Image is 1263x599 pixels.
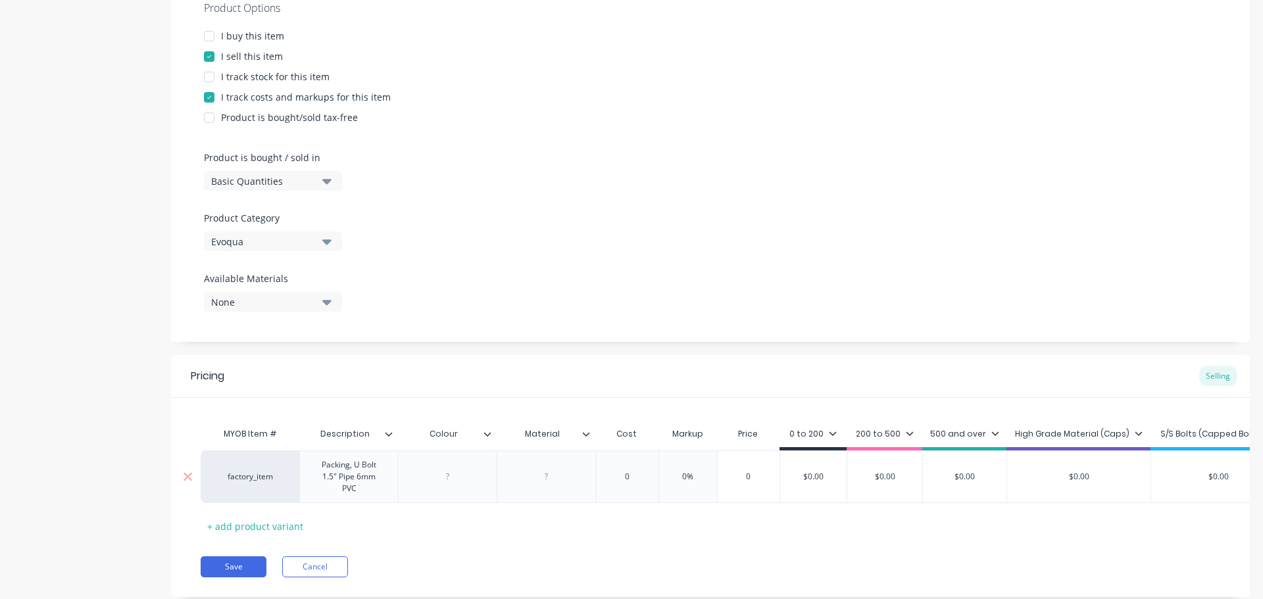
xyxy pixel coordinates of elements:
div: I buy this item [221,29,284,43]
div: Colour [398,421,497,447]
div: Packing, U Bolt 1.5" Pipe 6mm PVC [305,456,393,497]
div: 500 and over [930,428,999,440]
div: I sell this item [221,49,283,63]
div: $0.00 [847,460,922,493]
label: Product is bought / sold in [204,151,335,164]
div: Pricing [191,368,224,384]
div: + add product variant [201,516,310,537]
div: 0% [655,460,721,493]
div: factory_item [214,471,286,483]
div: 0 [594,460,660,493]
div: $0.00 [923,460,1006,493]
div: I track costs and markups for this item [221,90,391,104]
button: Evoqua [204,231,342,251]
div: MYOB Item # [201,421,299,447]
button: Basic Quantities [204,171,342,191]
div: Colour [398,418,489,450]
div: 0 [716,460,781,493]
div: $0.00 [780,460,847,493]
label: Available Materials [204,272,342,285]
div: Product is bought/sold tax-free [221,110,358,124]
div: Description [299,421,398,447]
label: Product Category [204,211,335,225]
div: None [211,295,316,309]
button: None [204,292,342,312]
div: 0 to 200 [789,428,837,440]
button: Cancel [282,556,348,577]
div: Price [717,421,780,447]
div: Material [497,418,587,450]
div: Selling [1199,366,1237,386]
div: Material [497,421,595,447]
button: Save [201,556,266,577]
div: $0.00 [1007,460,1151,493]
div: High Grade Material (Caps) [1015,428,1143,440]
div: Description [299,418,390,450]
div: I track stock for this item [221,70,330,84]
div: 200 to 500 [856,428,914,440]
div: Markup [658,421,717,447]
div: Cost [595,421,658,447]
div: Basic Quantities [211,174,316,188]
div: Evoqua [211,235,316,249]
